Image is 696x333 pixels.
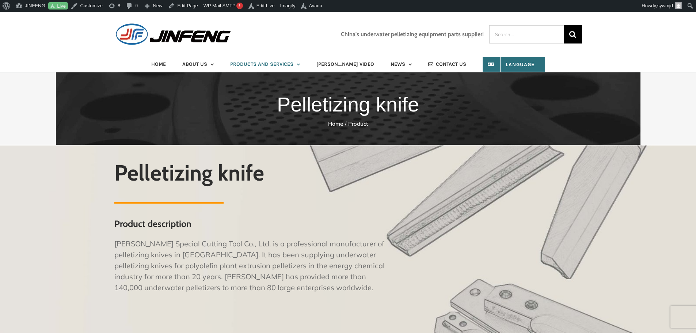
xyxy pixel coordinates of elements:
a: NEWS [391,57,412,72]
a: HOME [151,57,166,72]
h2: Pelletizing knife [114,161,388,185]
span: sywmjd [657,3,673,8]
a: CONTACT US [428,57,466,72]
nav: Breadcrumb [11,120,685,128]
span: HOME [151,62,166,67]
a: Home [328,120,343,127]
h3: China's underwater pelletizing equipment parts supplier! [341,31,484,38]
span: CONTACT US [436,62,466,67]
span: NEWS [391,62,405,67]
span: PRODUCTS AND SERVICES [230,62,293,67]
span: Language [493,61,535,68]
input: Search... [489,25,564,43]
img: JINFENG Logo [114,23,232,46]
strong: Product description [114,218,191,229]
span: ABOUT US [182,62,207,67]
a: PRODUCTS AND SERVICES [230,57,300,72]
a: ABOUT US [182,57,214,72]
p: [PERSON_NAME] Special Cutting Tool Co., Ltd. is a professional manufacturer of pelletizing knives... [114,238,388,293]
a: Product [348,120,368,127]
span: ! [236,3,243,9]
nav: Main Menu [114,57,582,72]
span: [PERSON_NAME] VIDEO [316,62,374,67]
a: [PERSON_NAME] VIDEO [316,57,374,72]
h1: Pelletizing knife [11,89,685,120]
input: Search [564,25,582,43]
a: Live [48,2,68,10]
